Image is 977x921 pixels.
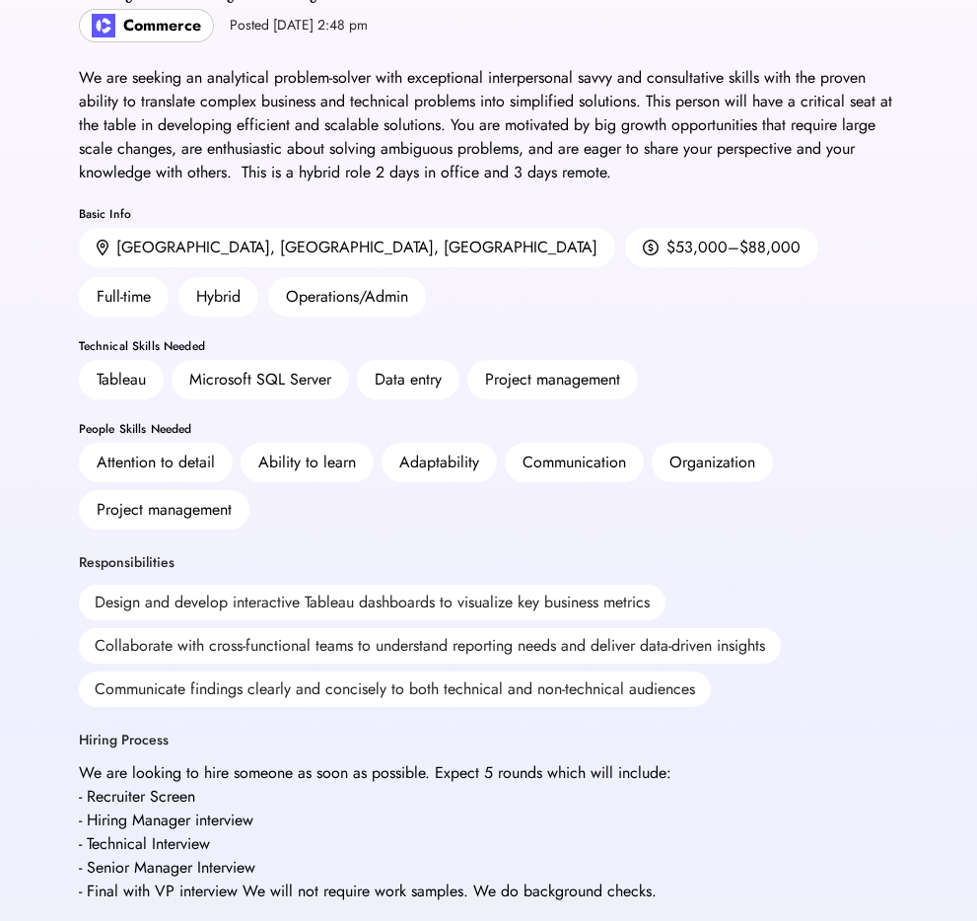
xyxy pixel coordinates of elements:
[79,340,899,352] div: Technical Skills Needed
[97,368,146,391] div: Tableau
[92,14,115,37] img: poweredbycommerce_logo.jpeg
[79,208,899,220] div: Basic Info
[79,277,169,317] div: Full-time
[485,368,620,391] div: Project management
[268,277,426,317] div: Operations/Admin
[97,240,108,256] img: location.svg
[79,423,899,435] div: People Skills Needed
[230,16,368,35] div: Posted [DATE] 2:48 pm
[97,451,215,474] div: Attention to detail
[123,14,201,37] div: Commerce
[79,66,899,184] div: We are seeking an analytical problem-solver with exceptional interpersonal savvy and consultative...
[399,451,479,474] div: Adaptability
[669,451,755,474] div: Organization
[79,628,781,664] div: Collaborate with cross-functional teams to understand reporting needs and deliver data-driven ins...
[116,236,597,259] div: [GEOGRAPHIC_DATA], [GEOGRAPHIC_DATA], [GEOGRAPHIC_DATA]
[79,761,671,903] div: We are looking to hire someone as soon as possible. Expect 5 rounds which will include: - Recruit...
[643,239,659,256] img: money.svg
[375,368,442,391] div: Data entry
[178,277,258,317] div: Hybrid
[79,585,665,620] div: Design and develop interactive Tableau dashboards to visualize key business metrics
[79,731,169,750] div: Hiring Process
[79,553,174,573] div: Responsibilities
[189,368,331,391] div: Microsoft SQL Server
[258,451,356,474] div: Ability to learn
[97,498,232,522] div: Project management
[666,236,801,259] div: $53,000–$88,000
[523,451,626,474] div: Communication
[79,672,711,707] div: Communicate findings clearly and concisely to both technical and non-technical audiences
